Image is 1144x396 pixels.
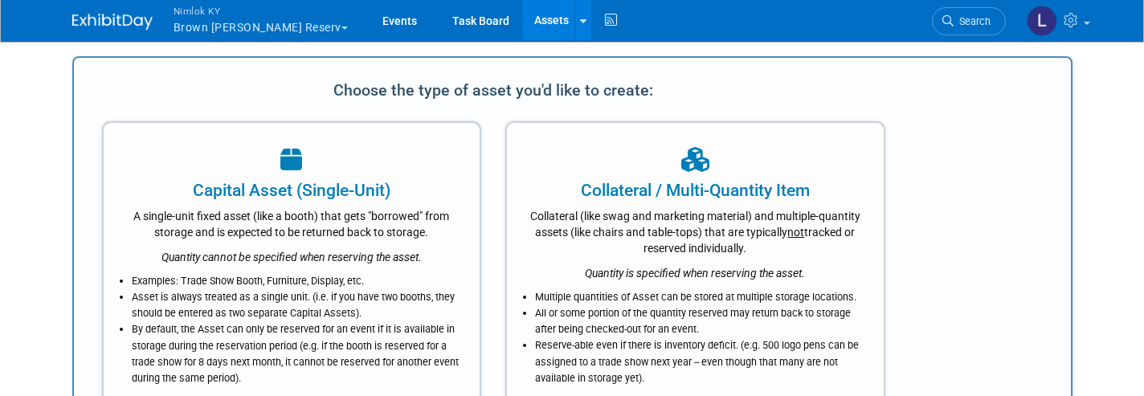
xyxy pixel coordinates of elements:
[72,14,153,30] img: ExhibitDay
[954,15,991,27] span: Search
[102,75,885,105] div: Choose the type of asset you'd like to create:
[527,178,864,202] div: Collateral / Multi-Quantity Item
[585,267,805,280] i: Quantity is specified when reserving the asset.
[132,321,460,386] li: By default, the Asset can only be reserved for an event if it is available in storage during the ...
[132,273,460,289] li: Examples: Trade Show Booth, Furniture, Display, etc.
[1027,6,1057,36] img: Luc Schaefer
[161,251,422,263] i: Quantity cannot be specified when reserving the asset.
[527,202,864,256] div: Collateral (like swag and marketing material) and multiple-quantity assets (like chairs and table...
[787,226,804,239] span: not
[535,289,864,305] li: Multiple quantities of Asset can be stored at multiple storage locations.
[132,289,460,321] li: Asset is always treated as a single unit. (i.e. if you have two booths, they should be entered as...
[124,202,460,240] div: A single-unit fixed asset (like a booth) that gets "borrowed" from storage and is expected to be ...
[174,2,348,19] span: Nimlok KY
[535,305,864,337] li: All or some portion of the quantity reserved may return back to storage after being checked-out f...
[124,178,460,202] div: Capital Asset (Single-Unit)
[932,7,1006,35] a: Search
[535,337,864,386] li: Reserve-able even if there is inventory deficit. (e.g. 500 logo pens can be assigned to a trade s...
